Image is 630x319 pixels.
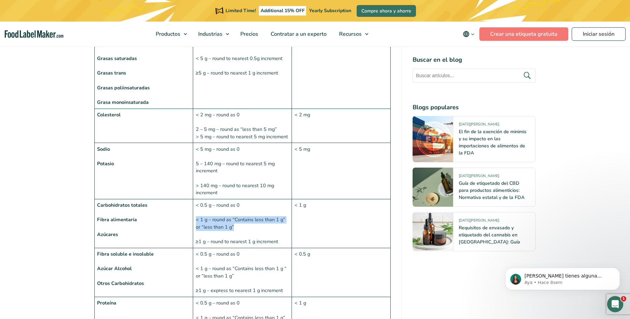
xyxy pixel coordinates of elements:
[97,84,150,91] strong: Grasas poliinsaturadas
[154,30,181,38] span: Productos
[459,128,527,156] a: El fin de la exención de minimis y su impacto en las importaciones de alimentos de la FDA
[572,27,626,41] a: Iniciar sesión
[479,27,568,41] a: Crear una etiqueta gratuita
[621,296,626,301] span: 1
[193,38,292,109] td: < 0.5 g – round as 0 < 5 g – round to nearest 0.5g increment ≥5 g – round to nearest 1 g increment
[495,254,630,301] iframe: Intercom notifications mensaje
[413,103,536,112] h4: Blogs populares
[97,146,110,152] strong: Sodio
[292,143,391,199] td: < 5 mg
[333,22,372,47] a: Recursos
[97,111,121,118] strong: Colesterol
[150,22,190,47] a: Productos
[97,231,118,238] strong: Azúcares
[97,40,123,47] strong: Grasa total
[193,199,292,248] td: < 0.5 g – round as 0 < 1 g – round as “Contains less than 1 g” or “less than 1 g” ≥1 g – round to...
[97,160,114,167] strong: Potasio
[193,109,292,143] td: < 2 mg – round as 0 2 – 5 mg – round as “less than 5 mg” > 5 mg – round to nearest 5 mg increment
[196,30,223,38] span: Industrias
[357,5,416,17] a: Compre ahora y ahorre
[292,109,391,143] td: < 2 mg
[259,6,306,16] span: Additional 15% OFF
[238,30,259,38] span: Precios
[292,248,391,297] td: < 0.5 g
[192,22,233,47] a: Industrias
[97,202,147,208] strong: Carbohidratos totales
[97,265,132,272] strong: Azúcar Alcohol
[226,7,256,14] span: Limited Time!
[459,180,524,201] a: Guía de etiquetado del CBD para productos alimenticios: Normativa estatal y de la FDA
[459,173,499,181] span: [DATE][PERSON_NAME]
[459,225,520,245] a: Requisitos de envasado y etiquetado del cannabis en [GEOGRAPHIC_DATA]: Guía
[193,248,292,297] td: < 0.5 g – round as 0 < 1 g – round as “Contains less than 1 g “ or “less than 1 g” ≥1 g – express...
[97,55,137,62] strong: Grasas saturadas
[97,280,144,287] strong: Otros Carbohidratos
[459,218,499,226] span: [DATE][PERSON_NAME]
[413,55,536,64] h4: Buscar en el blog
[97,251,154,257] strong: Fibra soluble e insoluble
[97,216,137,223] strong: Fibra alimentaria
[265,22,331,47] a: Contratar a un experto
[97,99,149,106] strong: Grasa monoinsaturada
[269,30,327,38] span: Contratar a un experto
[607,296,623,312] iframe: Intercom live chat
[292,38,391,109] td: < 0.5 g
[234,22,263,47] a: Precios
[459,122,499,129] span: [DATE][PERSON_NAME]
[292,199,391,248] td: < 1 g
[97,299,116,306] strong: Proteína
[309,7,351,14] span: Yearly Subscription
[413,68,536,83] input: Buscar artículos...
[193,143,292,199] td: < 5 mg – round as 0 5 – 140 mg – round to nearest 5 mg increment > 140 mg – round to nearest 10 m...
[97,69,126,76] strong: Grasas trans
[337,30,362,38] span: Recursos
